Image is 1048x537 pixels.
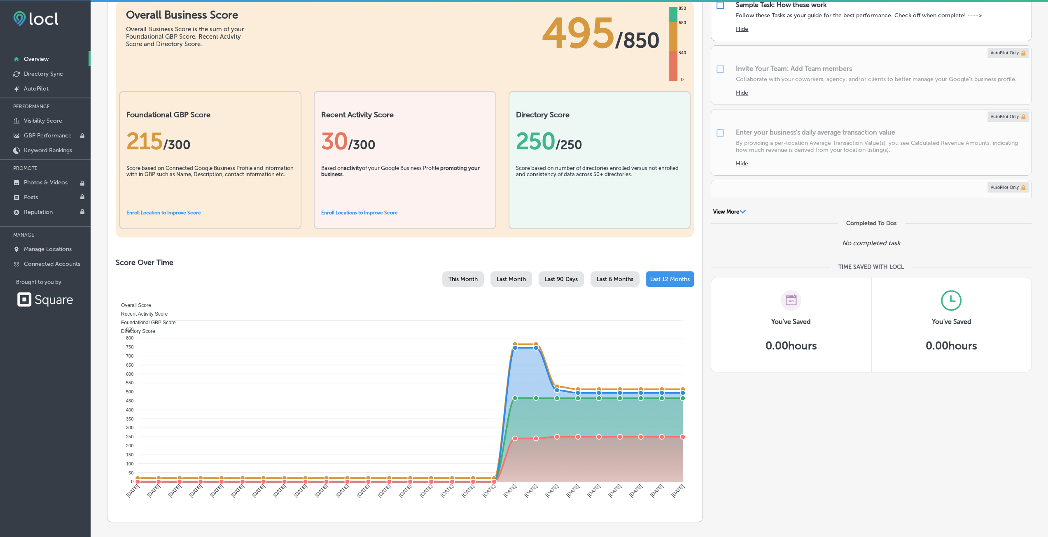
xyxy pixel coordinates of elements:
tspan: 400 [126,407,133,412]
tspan: 750 [126,344,133,349]
tspan: 50 [128,470,133,475]
p: Posts [24,194,38,201]
tspan: [DATE] [398,483,413,498]
b: activity [344,165,362,171]
span: Foundational GBP Score [115,320,176,325]
button: Hide [736,160,748,167]
div: Sample Task: How these work [736,1,826,9]
tspan: [DATE] [628,483,644,498]
tspan: 350 [126,416,133,421]
span: Recent Activity Score [115,311,168,317]
tspan: [DATE] [481,483,497,498]
tspan: [DATE] [419,483,434,498]
div: 0 [679,77,685,83]
tspan: [DATE] [586,483,602,498]
div: 30 [321,128,489,155]
span: This Month [448,276,478,283]
p: No completed task [842,239,900,247]
tspan: [DATE] [565,483,581,498]
h5: 0.00 hours [765,339,817,352]
span: /300 [348,137,376,152]
span: Last Month [497,276,526,283]
span: Last 12 Months [650,276,690,283]
p: Manage Locations [24,246,72,253]
button: View More [711,208,748,216]
tspan: 300 [126,425,133,430]
h2: Directory Score [516,110,684,119]
div: Based on of your Google Business Profile . [321,165,489,206]
p: Connected Accounts [24,260,80,267]
span: Last 90 Days [545,276,578,283]
tspan: 650 [126,363,133,367]
tspan: [DATE] [209,483,224,498]
tspan: 150 [126,452,133,457]
span: 495 [542,9,615,58]
tspan: 700 [126,353,133,358]
img: fda3e92497d09a02dc62c9cd864e3231.png [13,11,58,26]
a: Enroll Locations to Improve Score [321,210,398,216]
div: Overall Business Score is the sum of your Foundational GBP Score, Recent Activity Score and Direc... [126,26,250,48]
tspan: [DATE] [502,483,518,498]
span: /250 [556,137,582,152]
tspan: [DATE] [523,483,539,498]
p: GBP Performance [24,132,72,139]
tspan: [DATE] [460,483,476,498]
tspan: 450 [126,398,133,403]
span: Last 6 Months [597,276,633,283]
h2: Score Over Time [116,258,694,267]
h5: 0.00 hours [926,339,977,352]
span: / 300 [163,137,191,152]
h2: Foundational GBP Score [126,110,294,119]
div: 680 [677,20,688,26]
div: TIME SAVED WITH LOCL [838,263,904,270]
div: 215 [126,128,294,155]
tspan: [DATE] [544,483,560,498]
span: Overall Score [115,302,151,308]
span: / 850 [615,28,660,53]
tspan: 200 [126,443,133,448]
button: Hide [736,89,748,96]
p: Overview [24,56,49,63]
tspan: [DATE] [251,483,266,498]
tspan: 0 [131,479,133,484]
p: Reputation [24,209,53,216]
p: Follow these Tasks as your guide for the best performance. Check off when complete! ----> [736,12,982,19]
p: Photos & Videos [24,179,68,186]
p: Brought to you by [16,279,91,285]
tspan: 500 [126,389,133,394]
p: Directory Sync [24,70,63,77]
tspan: [DATE] [649,483,664,498]
tspan: [DATE] [335,483,350,498]
a: Enroll Location to Improve Score [126,210,201,216]
tspan: [DATE] [293,483,308,498]
tspan: [DATE] [314,483,329,498]
p: Visibility Score [24,117,62,124]
button: Hide [736,26,748,33]
h2: Recent Activity Score [321,110,489,119]
tspan: [DATE] [607,483,623,498]
p: AutoPilot [24,85,49,92]
tspan: [DATE] [670,483,685,498]
h3: You've Saved [931,318,971,325]
tspan: 800 [126,335,133,340]
b: promoting your business [321,165,480,177]
div: Score based on number of directories enrolled versus not enrolled and consistency of data across ... [516,165,684,206]
h1: Overall Business Score [126,9,250,21]
tspan: 850 [126,326,133,331]
tspan: 250 [126,434,133,439]
tspan: [DATE] [230,483,245,498]
img: Square [16,292,74,307]
div: Completed To Dos [846,220,896,227]
tspan: [DATE] [377,483,392,498]
p: Keyword Rankings [24,147,72,154]
tspan: [DATE] [188,483,203,498]
div: 850 [677,5,688,12]
div: 250 [516,128,684,155]
div: 340 [677,50,688,56]
tspan: [DATE] [125,483,140,498]
span: Directory Score [115,328,155,334]
tspan: [DATE] [356,483,371,498]
tspan: [DATE] [146,483,161,498]
div: Score based on Connected Google Business Profile and information with in GBP such as Name, Descri... [126,165,294,206]
tspan: [DATE] [167,483,182,498]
